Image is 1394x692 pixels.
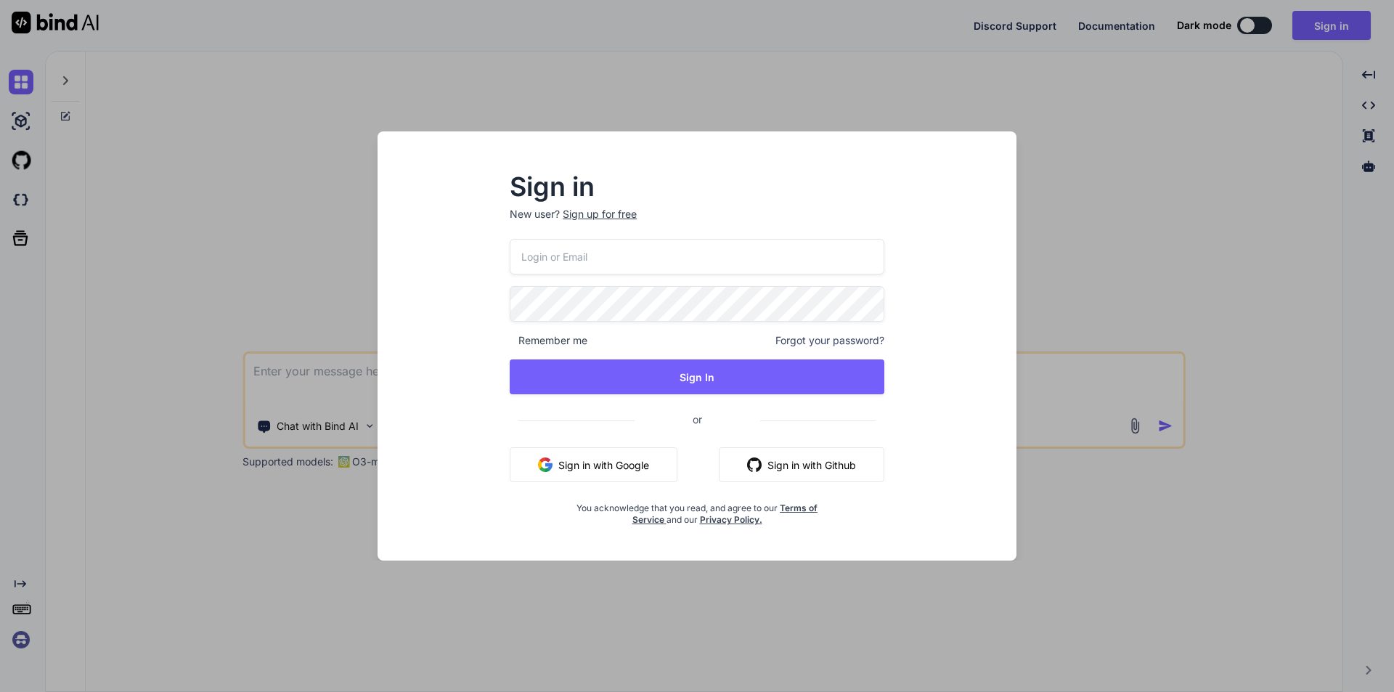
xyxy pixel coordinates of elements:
[747,457,762,472] img: github
[510,207,884,239] p: New user?
[632,502,818,525] a: Terms of Service
[510,447,677,482] button: Sign in with Google
[572,494,822,526] div: You acknowledge that you read, and agree to our and our
[538,457,553,472] img: google
[510,359,884,394] button: Sign In
[510,239,884,274] input: Login or Email
[775,333,884,348] span: Forgot your password?
[700,514,762,525] a: Privacy Policy.
[563,207,637,221] div: Sign up for free
[510,333,587,348] span: Remember me
[635,402,760,437] span: or
[510,175,884,198] h2: Sign in
[719,447,884,482] button: Sign in with Github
